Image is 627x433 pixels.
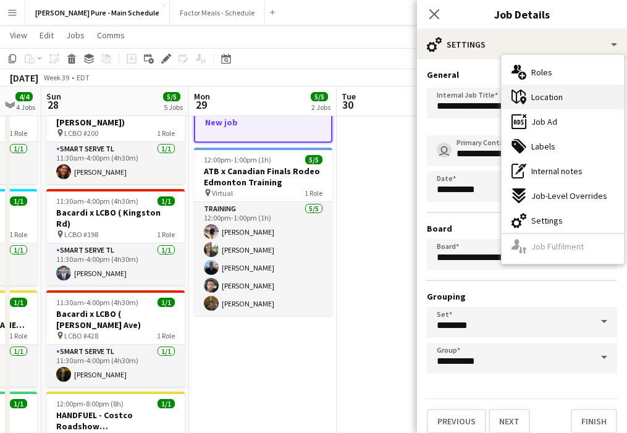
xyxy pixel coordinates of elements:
div: 4 Jobs [16,103,35,112]
span: Labels [531,141,555,152]
span: Tue [342,91,356,102]
span: Jobs [66,30,85,41]
app-job-card: 11:30am-4:00pm (4h30m)1/1Bacardi x LCBO ( [PERSON_NAME] Ave) LCBO #4281 RoleSmart Serve TL1/111:3... [46,290,185,387]
div: 2 Jobs [311,103,330,112]
span: 1/1 [10,298,27,307]
app-card-role: Smart Serve TL1/111:30am-4:00pm (4h30m)[PERSON_NAME] [46,243,185,285]
span: 30 [340,98,356,112]
h3: Board [427,223,617,234]
a: Edit [35,27,59,43]
button: Factor Meals - Schedule [170,1,265,25]
span: 5/5 [305,155,322,164]
h3: Bacardi x LCBO ( Kingston Rd) [46,207,185,229]
span: 12:00pm-8:00pm (8h) [56,399,124,408]
span: View [10,30,27,41]
span: 29 [192,98,210,112]
h3: ATB x Canadian Finals Rodeo Edmonton Training [194,166,332,188]
button: [PERSON_NAME] Pure - Main Schedule [25,1,170,25]
span: 1/1 [158,399,175,408]
span: 4/4 [15,92,33,101]
h3: General [427,69,617,80]
div: [DATE] [10,72,38,84]
span: Mon [194,91,210,102]
span: 1/1 [158,196,175,206]
a: Comms [92,27,130,43]
span: Location [531,91,563,103]
span: 1/1 [158,298,175,307]
span: Comms [97,30,125,41]
span: 1 Role [157,331,175,340]
span: 1 Role [157,230,175,239]
h3: Bacardi x LCBO ( [PERSON_NAME] Ave) [46,308,185,330]
span: 1 Role [9,331,27,340]
span: 12:00pm-1:00pm (1h) [204,155,271,164]
a: View [5,27,32,43]
span: LCBO #428 [64,331,98,340]
span: LCBO #200 [64,128,98,138]
span: Internal notes [531,166,583,177]
app-card-role: Training5/512:00pm-1:00pm (1h)[PERSON_NAME][PERSON_NAME][PERSON_NAME][PERSON_NAME][PERSON_NAME] [194,202,332,316]
span: 1 Role [9,128,27,138]
span: 1/1 [10,399,27,408]
span: Sun [46,91,61,102]
h3: Bacardi x LCBO ( [PERSON_NAME]) [46,106,185,128]
span: 5/5 [311,92,328,101]
h3: Job Details [417,6,627,22]
h3: HANDFUEL - Costco Roadshow [GEOGRAPHIC_DATA], [GEOGRAPHIC_DATA] [46,410,185,432]
app-job-card: 11:30am-4:00pm (4h30m)1/1Bacardi x LCBO ( [PERSON_NAME]) LCBO #2001 RoleSmart Serve TL1/111:30am-... [46,88,185,184]
app-card-role: Smart Serve TL1/111:30am-4:00pm (4h30m)[PERSON_NAME] [46,142,185,184]
a: Jobs [61,27,90,43]
h3: Grouping [427,291,617,302]
span: Virtual [212,188,233,198]
app-job-card: 12:00pm-1:00pm (1h)5/5ATB x Canadian Finals Rodeo Edmonton Training Virtual1 RoleTraining5/512:00... [194,148,332,316]
span: 1 Role [157,128,175,138]
span: LCBO #198 [64,230,98,239]
span: Week 39 [41,73,72,82]
span: Roles [531,67,552,78]
span: Job Ad [531,116,557,127]
div: EDT [77,73,90,82]
app-job-card: 11:30am-4:00pm (4h30m)1/1Bacardi x LCBO ( Kingston Rd) LCBO #1981 RoleSmart Serve TL1/111:30am-4:... [46,189,185,285]
div: Settings [417,30,627,59]
span: 1/1 [10,196,27,206]
span: 1 Role [9,230,27,239]
span: 11:30am-4:00pm (4h30m) [56,298,138,307]
span: 11:30am-4:00pm (4h30m) [56,196,138,206]
span: 5/5 [163,92,180,101]
div: 5 Jobs [164,103,183,112]
h3: New job [195,117,331,128]
span: Job-Level Overrides [531,190,607,201]
app-card-role: Smart Serve TL1/111:30am-4:00pm (4h30m)[PERSON_NAME] [46,345,185,387]
span: Edit [40,30,54,41]
span: 28 [44,98,61,112]
span: 1 Role [305,188,322,198]
span: Settings [531,215,563,226]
